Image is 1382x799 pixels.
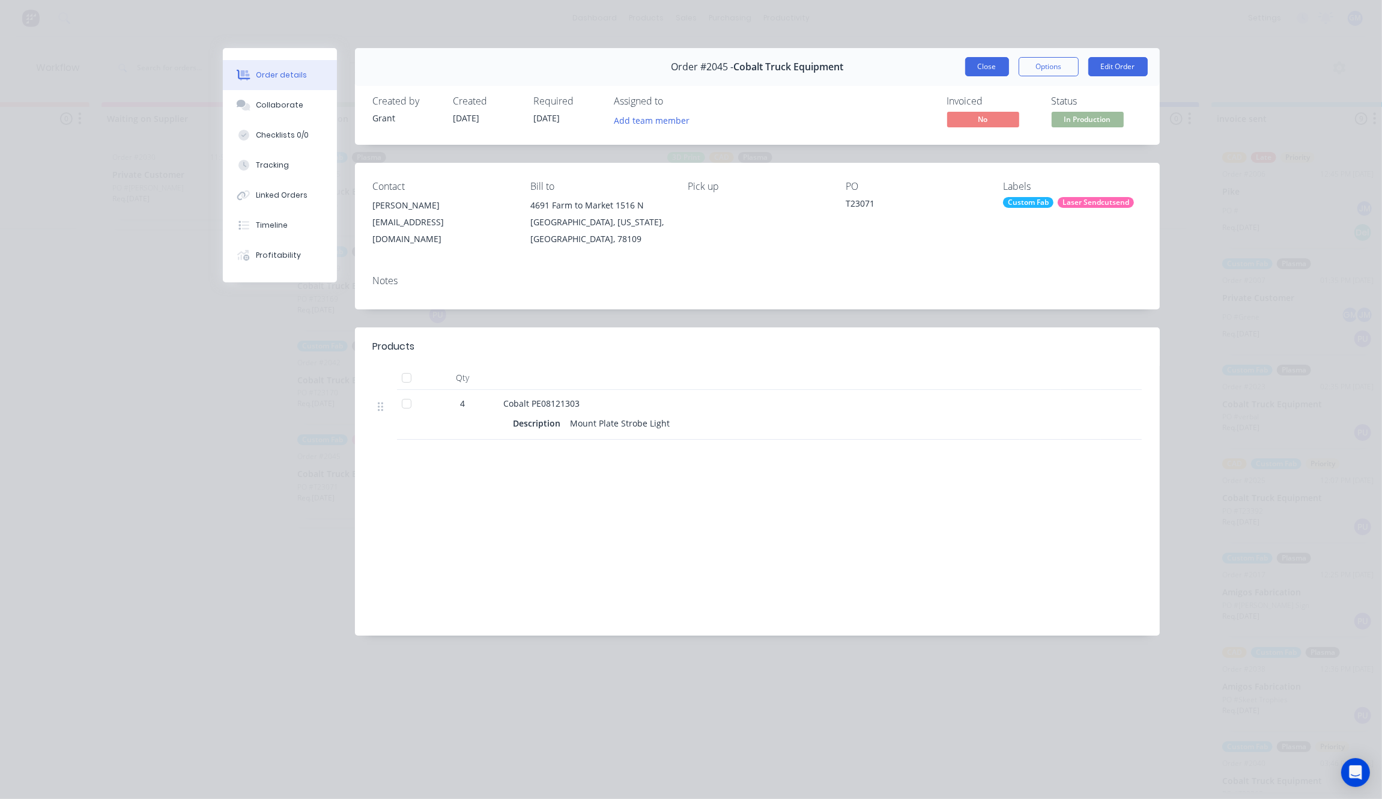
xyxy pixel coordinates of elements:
div: Profitability [256,250,301,261]
div: Qty [427,366,499,390]
div: Checklists 0/0 [256,130,309,141]
div: [PERSON_NAME] [373,197,511,214]
button: Options [1019,57,1079,76]
button: Checklists 0/0 [223,120,337,150]
div: Order details [256,70,307,81]
div: [PERSON_NAME][EMAIL_ADDRESS][DOMAIN_NAME] [373,197,511,248]
span: 4 [461,397,465,410]
button: In Production [1052,112,1124,130]
div: Products [373,339,415,354]
div: Pick up [688,181,826,192]
div: [EMAIL_ADDRESS][DOMAIN_NAME] [373,214,511,248]
div: Description [514,415,566,432]
div: Notes [373,275,1142,287]
span: Cobalt Truck Equipment [733,61,843,73]
button: Timeline [223,210,337,240]
div: Created by [373,96,439,107]
div: Labels [1003,181,1141,192]
div: PO [846,181,984,192]
div: Bill to [530,181,668,192]
span: [DATE] [453,112,480,124]
div: Open Intercom Messenger [1341,758,1370,787]
div: T23071 [846,197,984,214]
button: Add team member [607,112,696,128]
div: Status [1052,96,1142,107]
button: Linked Orders [223,180,337,210]
button: Edit Order [1088,57,1148,76]
button: Close [965,57,1009,76]
button: Tracking [223,150,337,180]
button: Add team member [614,112,696,128]
div: Invoiced [947,96,1037,107]
div: Tracking [256,160,289,171]
div: 4691 Farm to Market 1516 N[GEOGRAPHIC_DATA], [US_STATE], [GEOGRAPHIC_DATA], 78109 [530,197,668,248]
div: Linked Orders [256,190,308,201]
div: Assigned to [614,96,735,107]
span: No [947,112,1019,127]
span: Cobalt PE08121303 [504,398,580,409]
span: [DATE] [534,112,560,124]
div: Mount Plate Strobe Light [566,415,675,432]
span: Order #2045 - [671,61,733,73]
div: 4691 Farm to Market 1516 N [530,197,668,214]
span: In Production [1052,112,1124,127]
div: Custom Fab [1003,197,1053,208]
div: Grant [373,112,439,124]
button: Order details [223,60,337,90]
button: Collaborate [223,90,337,120]
div: Contact [373,181,511,192]
div: Timeline [256,220,288,231]
div: [GEOGRAPHIC_DATA], [US_STATE], [GEOGRAPHIC_DATA], 78109 [530,214,668,248]
button: Profitability [223,240,337,270]
div: Created [453,96,520,107]
div: Collaborate [256,100,303,111]
div: Laser Sendcutsend [1058,197,1134,208]
div: Required [534,96,600,107]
